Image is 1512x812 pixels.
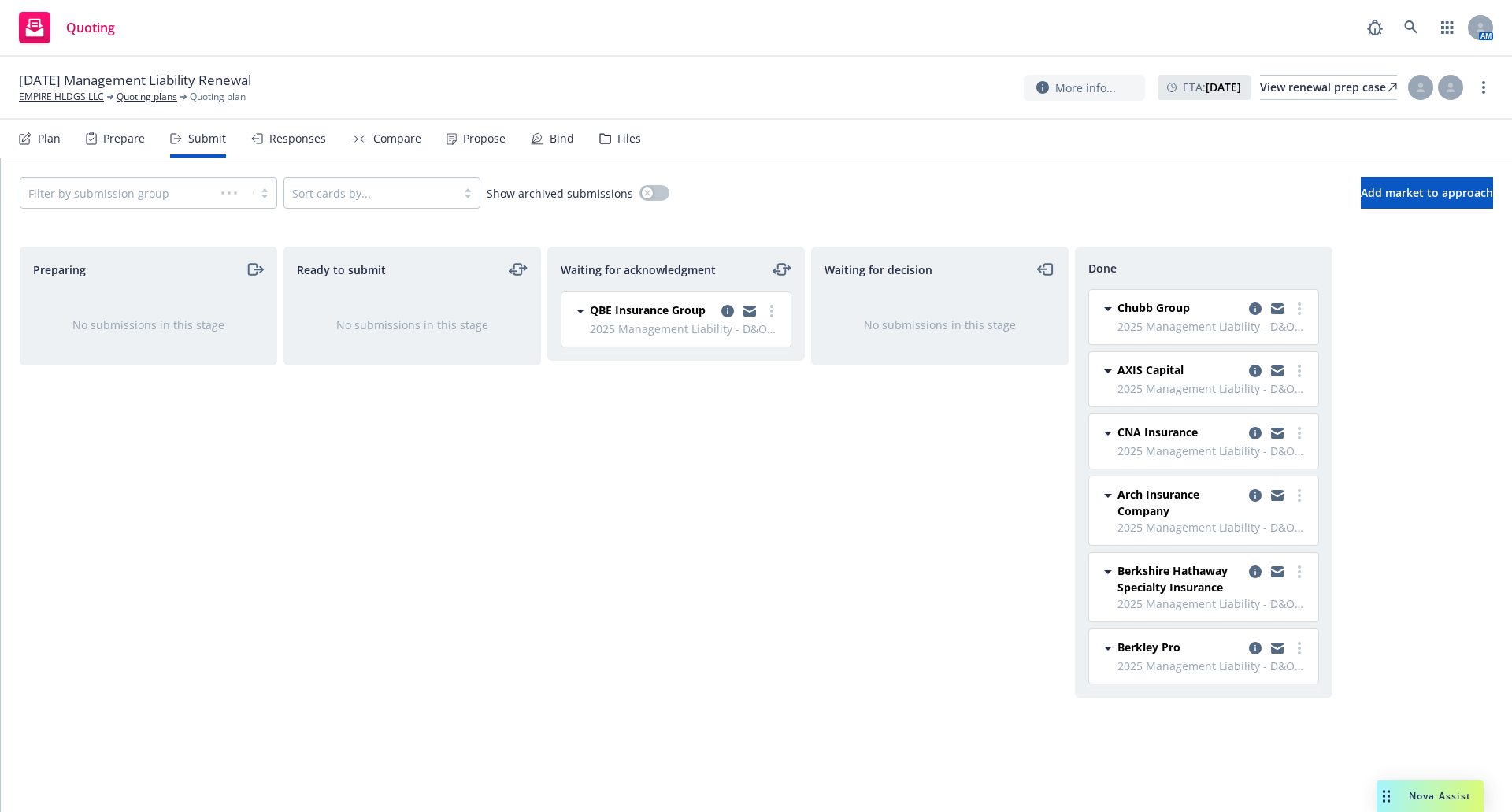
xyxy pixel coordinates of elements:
[590,321,781,337] span: 2025 Management Liability - D&O EPL FID Crime
[617,132,641,145] div: Files
[509,260,528,279] a: moveLeftRight
[1246,424,1265,443] a: copy logging email
[1117,486,1243,519] span: Arch Insurance Company
[1024,75,1145,101] button: More info...
[190,90,246,104] span: Quoting plan
[1260,75,1397,100] a: View renewal prep case
[1117,595,1309,612] span: 2025 Management Liability - D&O EPL FID Crime
[1117,519,1309,536] span: 2025 Management Liability - D&O EPL FID Crime
[1206,80,1241,95] strong: [DATE]
[117,90,177,104] a: Quoting plans
[19,90,104,104] a: EMPIRE HLDGS LLC
[1088,260,1117,276] span: Done
[1290,639,1309,658] a: more
[550,132,574,145] div: Bind
[1359,12,1391,43] a: Report a Bug
[38,132,61,145] div: Plan
[373,132,421,145] div: Compare
[1290,486,1309,505] a: more
[1395,12,1427,43] a: Search
[487,185,633,202] span: Show archived submissions
[1260,76,1397,99] div: View renewal prep case
[269,132,326,145] div: Responses
[1361,177,1493,209] button: Add market to approach
[837,317,1043,333] div: No submissions in this stage
[1290,562,1309,581] a: more
[1432,12,1463,43] a: Switch app
[825,261,932,278] span: Waiting for decision
[762,302,781,321] a: more
[1055,80,1116,96] span: More info...
[1290,299,1309,318] a: more
[13,6,121,50] a: Quoting
[245,260,264,279] a: moveRight
[740,302,759,321] a: copy logging email
[1117,639,1180,655] span: Berkley Pro
[103,132,145,145] div: Prepare
[1290,362,1309,380] a: more
[1117,443,1309,459] span: 2025 Management Liability - D&O EPL FID Crime
[718,302,737,321] a: copy logging email
[33,261,86,278] span: Preparing
[1183,79,1241,95] span: ETA :
[773,260,791,279] a: moveLeftRight
[1117,362,1184,378] span: AXIS Capital
[1036,260,1055,279] a: moveLeft
[1246,299,1265,318] a: copy logging email
[1117,562,1243,595] span: Berkshire Hathaway Specialty Insurance
[1117,299,1190,316] span: Chubb Group
[1246,486,1265,505] a: copy logging email
[1117,318,1309,335] span: 2025 Management Liability - D&O EPL FID Crime
[1268,299,1287,318] a: copy logging email
[297,261,386,278] span: Ready to submit
[1290,424,1309,443] a: more
[1246,362,1265,380] a: copy logging email
[1361,185,1493,200] span: Add market to approach
[1268,486,1287,505] a: copy logging email
[1117,424,1198,440] span: CNA Insurance
[463,132,506,145] div: Propose
[1268,424,1287,443] a: copy logging email
[1377,780,1484,812] button: Nova Assist
[1409,789,1471,803] span: Nova Assist
[1268,562,1287,581] a: copy logging email
[1246,639,1265,658] a: copy logging email
[66,21,115,34] span: Quoting
[188,132,226,145] div: Submit
[1117,658,1309,674] span: 2025 Management Liability - D&O EPL FID Crime
[1117,380,1309,397] span: 2025 Management Liability - D&O EPL FID Crime
[590,302,706,318] span: QBE Insurance Group
[46,317,251,333] div: No submissions in this stage
[1268,639,1287,658] a: copy logging email
[1377,780,1396,812] div: Drag to move
[561,261,716,278] span: Waiting for acknowledgment
[1268,362,1287,380] a: copy logging email
[1246,562,1265,581] a: copy logging email
[309,317,515,333] div: No submissions in this stage
[19,71,251,90] span: [DATE] Management Liability Renewal
[1474,78,1493,97] a: more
